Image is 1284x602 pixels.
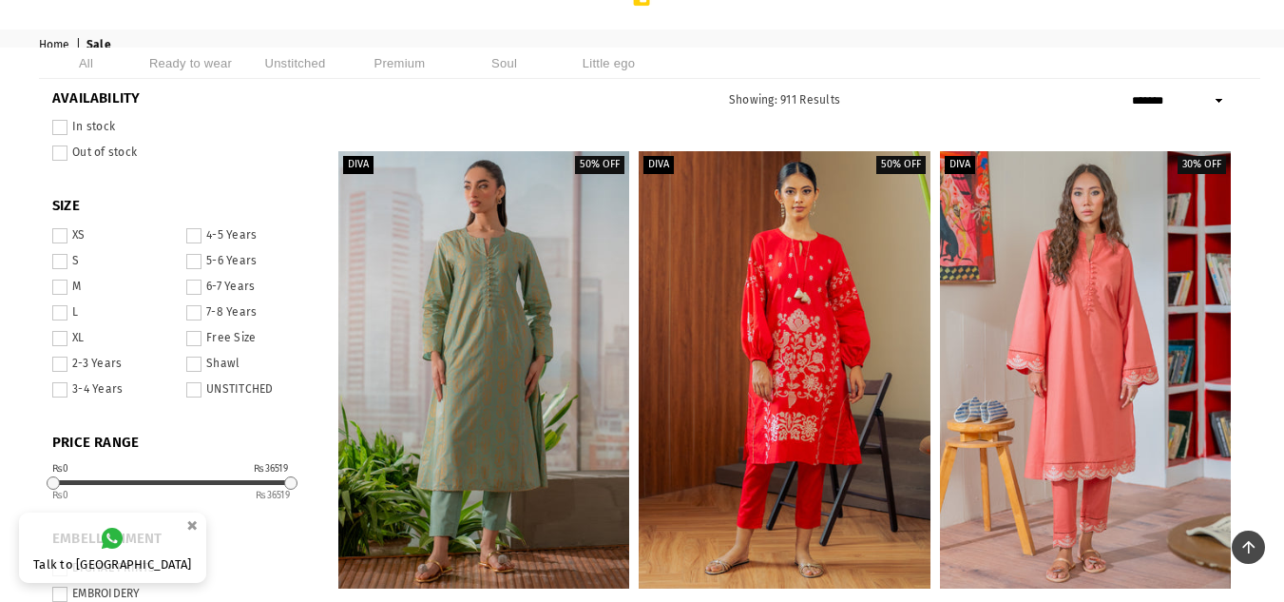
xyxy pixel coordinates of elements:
[254,464,288,474] div: ₨36519
[19,513,206,583] a: Talk to [GEOGRAPHIC_DATA]
[1178,156,1226,174] label: 30% off
[52,120,309,135] label: In stock
[457,48,552,79] li: Soul
[52,89,309,108] span: Availability
[52,254,175,269] label: S
[52,197,309,216] span: SIZE
[186,382,309,398] label: UNSTITCHED
[52,382,175,398] label: 3-4 Years
[52,280,175,295] label: M
[876,156,926,174] label: 50% off
[52,434,309,453] span: PRICE RANGE
[575,156,624,174] label: 50% off
[52,305,175,320] label: L
[52,146,309,161] label: Out of stock
[562,48,657,79] li: Little ego
[248,48,343,79] li: Unstitched
[144,48,239,79] li: Ready to wear
[186,254,309,269] label: 5-6 Years
[181,510,203,541] button: ×
[52,228,175,243] label: XS
[353,48,448,79] li: Premium
[86,38,114,53] span: Sale
[643,156,674,174] label: Diva
[729,93,840,107] span: Showing: 911 Results
[39,48,134,79] li: All
[186,357,309,372] label: Shawl
[639,151,929,588] a: Pop 2 piece
[52,331,175,346] label: XL
[186,228,309,243] label: 4-5 Years
[52,357,175,372] label: 2-3 Years
[52,490,69,501] ins: 0
[945,156,975,174] label: Diva
[52,587,309,602] label: EMBROIDERY
[186,305,309,320] label: 7-8 Years
[52,464,69,474] div: ₨0
[186,280,309,295] label: 6-7 Years
[186,331,309,346] label: Free Size
[940,151,1231,588] a: Flower Arch 2 piece
[338,151,629,588] a: Copper 2 piece
[25,29,1260,61] nav: breadcrumbs
[39,38,73,53] a: Home
[76,38,84,53] span: |
[256,490,290,501] ins: 36519
[343,156,374,174] label: Diva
